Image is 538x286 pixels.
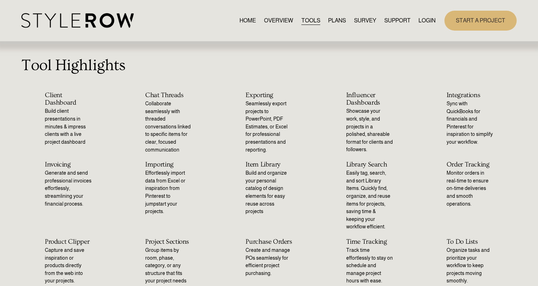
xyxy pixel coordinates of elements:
a: PLANS [328,16,346,25]
p: Build and organize your personal catalog of design elements for easy reuse across projects [246,169,292,216]
h2: Chat Threads [145,91,192,99]
h2: Importing [145,161,192,168]
p: Build client presentations in minutes & impress clients with a live project dashboard [45,107,91,146]
p: Organize tasks and prioritize your workflow to keep projects moving smoothly. [447,247,493,285]
h2: Time Tracking [346,238,393,245]
p: Create and manage POs seamlessly for efficient project purchasing. [246,247,292,277]
a: OVERVIEW [264,16,293,25]
p: Easily tag, search, and sort Library Items. Quickly find, organize, and reuse items for projects,... [346,169,393,231]
a: TOOLS [301,16,320,25]
p: Showcase your work, style, and projects in a polished, shareable format for clients and followers. [346,107,393,154]
p: Generate and send professional invoices effortlessly, streamlining your financial process. [45,169,91,208]
p: Collaborate seamlessly with threaded conversations linked to specific items for clear, focused co... [145,100,192,154]
a: START A PROJECT [444,11,517,30]
a: SURVEY [354,16,376,25]
p: Tool Highlights [21,53,516,77]
p: Track time effortlessly to stay on schedule and manage project hours with ease. [346,247,393,285]
h2: Purchase Orders [246,238,292,245]
h2: Product Clipper [45,238,91,245]
h2: Exporting [246,91,292,99]
p: Effortlessly import data from Excel or inspiration from Pinterest to jumpstart your projects. [145,169,192,216]
h2: Project Sections [145,238,192,245]
h2: Item Library [246,161,292,168]
h2: To Do Lists [447,238,493,245]
p: Sync with QuickBooks for financials and Pinterest for inspiration to simplify your workflow. [447,100,493,146]
h2: Client Dashboard [45,91,91,107]
h2: Library Search [346,161,393,168]
p: Group items by room, phase, category, or any structure that fits your project needs [145,247,192,285]
span: SUPPORT [384,16,411,25]
img: StyleRow [21,13,133,28]
h2: Influencer Dashboards [346,91,393,107]
a: HOME [239,16,256,25]
p: Seamlessly export projects to PowerPoint, PDF Estimates, or Excel for professional presentations ... [246,100,292,154]
h2: Integrations [447,91,493,99]
a: folder dropdown [384,16,411,25]
a: LOGIN [418,16,436,25]
p: Monitor orders in real-time to ensure on-time deliveries and smooth operations. [447,169,493,208]
h2: Order Tracking [447,161,493,168]
h2: Invoicing [45,161,91,168]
